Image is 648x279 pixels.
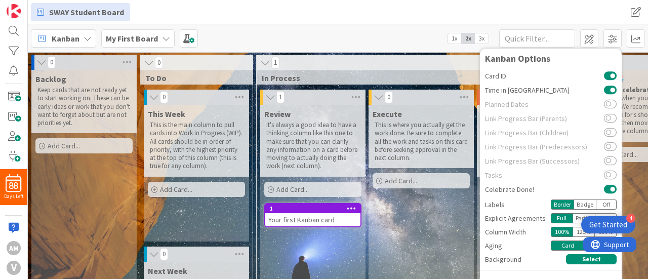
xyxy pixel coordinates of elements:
span: 0 [160,91,168,103]
span: 1x [448,33,461,44]
b: My First Board [106,33,158,44]
span: Next Week [148,266,187,276]
span: 1 [271,57,279,69]
span: Card ID [485,72,604,79]
span: 0 [385,91,393,103]
div: Your first Kanban card [265,213,360,226]
div: 1 [265,204,360,213]
span: Add Card... [385,176,417,185]
div: AM [7,241,21,255]
span: Kanban [52,32,79,45]
span: Add Card... [160,185,192,194]
span: Link Progress Bar (Predecessors) [485,143,604,150]
span: SWAY Student Board [49,6,124,18]
div: Get Started [589,220,627,230]
div: Labels [485,200,551,210]
span: 0 [48,56,56,68]
p: It's always a good idea to have a thinking column like this one to make sure that you can clarify... [266,121,359,171]
span: To Do [145,73,240,83]
span: In Process [262,73,573,83]
p: This is the main column to pull cards into Work In Progress (WIP). All cards should be in order o... [150,121,243,171]
span: Backlog [35,74,66,84]
span: Execute [373,109,402,119]
div: 125 % [573,227,595,237]
div: Explicit Agreements [485,213,551,224]
span: Tasks [485,172,604,179]
span: Link Progress Bar (Parents) [485,115,604,122]
p: This is where you actually get the work done. Be sure to complete all the work and tasks on this ... [375,121,468,162]
div: Icon [595,213,617,223]
span: 0 [155,57,163,69]
span: Add Card... [605,150,638,159]
div: Kanban Options [485,54,617,64]
div: Badge [574,200,596,210]
span: 2x [461,33,475,44]
div: Column Width [485,227,551,237]
img: Visit kanbanzone.com [7,4,21,18]
span: 88 [9,182,18,189]
div: Full [551,213,573,223]
span: Add Card... [276,185,309,194]
button: Select [566,254,617,264]
div: Border [551,200,574,210]
span: Add Card... [48,141,80,150]
span: Review [264,109,291,119]
div: Off [596,200,617,210]
input: Quick Filter... [499,29,575,48]
span: 0 [160,248,168,260]
a: SWAY Student Board [31,3,130,21]
div: Card [551,241,584,251]
span: Celebrate Done! [485,186,604,193]
div: 1Your first Kanban card [265,204,360,226]
span: Support [21,2,46,14]
span: Background [485,254,521,265]
span: Planned Dates [485,101,604,108]
span: 1 [276,91,285,103]
div: 4 [626,214,635,223]
p: Keep cards that are not ready yet to start working on. These can be early ideas or work that you ... [37,86,131,127]
div: V [7,261,21,275]
div: 100 % [551,227,573,237]
div: Partial [573,213,595,223]
span: Link Progress Bar (Successors) [485,157,604,165]
div: 1 [270,205,360,212]
div: Aging [485,241,551,251]
div: Open Get Started checklist, remaining modules: 4 [581,216,635,233]
span: Link Progress Bar (Children) [485,129,604,136]
span: 3x [475,33,489,44]
span: This Week [148,109,185,119]
span: Time in [GEOGRAPHIC_DATA] [485,87,604,94]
